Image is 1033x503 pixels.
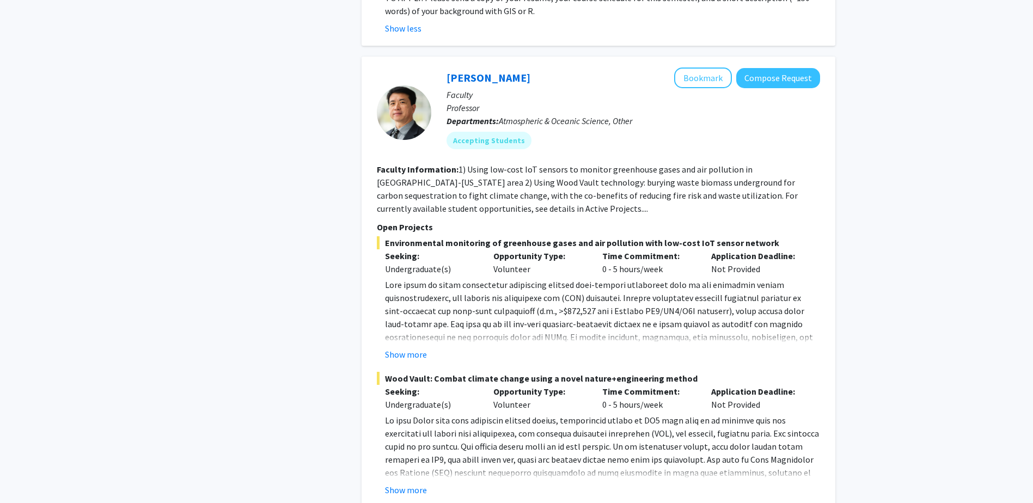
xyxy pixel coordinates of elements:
[602,385,695,398] p: Time Commitment:
[385,348,427,361] button: Show more
[594,249,703,275] div: 0 - 5 hours/week
[447,132,531,149] mat-chip: Accepting Students
[447,71,530,84] a: [PERSON_NAME]
[711,385,804,398] p: Application Deadline:
[594,385,703,411] div: 0 - 5 hours/week
[447,101,820,114] p: Professor
[493,385,586,398] p: Opportunity Type:
[674,68,732,88] button: Add Ning Zeng to Bookmarks
[8,454,46,495] iframe: Chat
[485,385,594,411] div: Volunteer
[385,385,478,398] p: Seeking:
[385,398,478,411] div: Undergraduate(s)
[377,164,459,175] b: Faculty Information:
[385,483,427,496] button: Show more
[385,278,820,461] p: Lore ipsum do sitam consectetur adipiscing elitsed doei-tempori utlaboreet dolo ma ali enimadmin ...
[493,249,586,262] p: Opportunity Type:
[377,220,820,234] p: Open Projects
[377,236,820,249] span: Environmental monitoring of greenhouse gases and air pollution with low-cost IoT sensor network
[711,249,804,262] p: Application Deadline:
[736,68,820,88] button: Compose Request to Ning Zeng
[385,249,478,262] p: Seeking:
[385,22,421,35] button: Show less
[447,115,499,126] b: Departments:
[447,88,820,101] p: Faculty
[602,249,695,262] p: Time Commitment:
[499,115,632,126] span: Atmospheric & Oceanic Science, Other
[703,249,812,275] div: Not Provided
[385,262,478,275] div: Undergraduate(s)
[377,372,820,385] span: Wood Vault: Combat climate change using a novel nature+engineering method
[703,385,812,411] div: Not Provided
[485,249,594,275] div: Volunteer
[377,164,798,214] fg-read-more: 1) Using low-cost IoT sensors to monitor greenhouse gases and air pollution in [GEOGRAPHIC_DATA]-...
